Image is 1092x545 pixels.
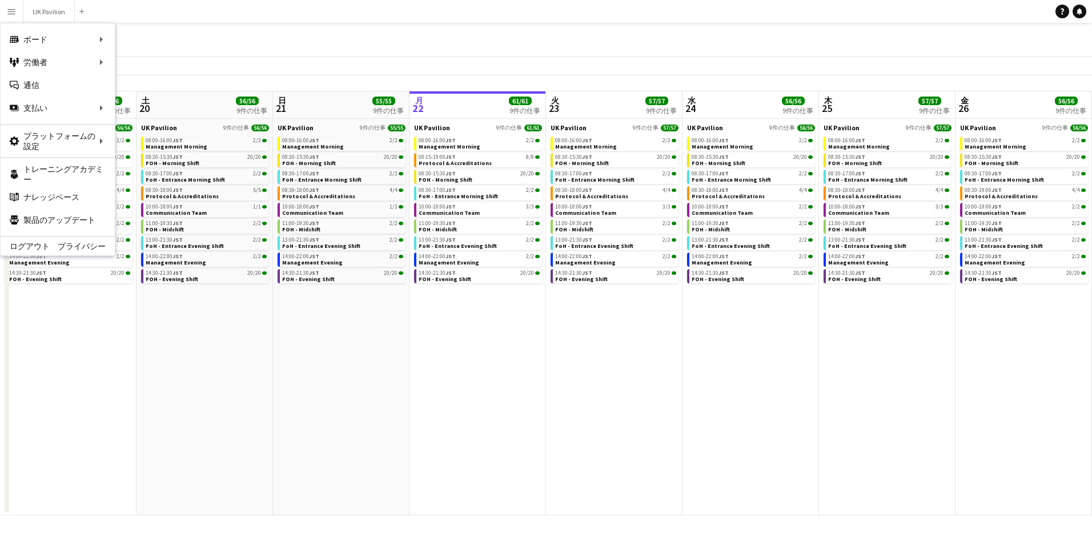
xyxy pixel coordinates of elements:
div: UK Pavilion9件の仕事56/5608:00-16:00JST2/2Management Morning08:30-15:30JST20/20FOH - Morning Shift08:... [687,123,815,286]
a: 14:00-22:00JST2/2Management Evening [282,253,403,266]
span: JST [582,137,592,144]
span: 10:00-18:00 [419,204,456,210]
a: 10:00-18:00JST3/3Communication Team [555,203,676,216]
span: 11:00-19:30 [282,221,319,226]
span: 08:00-16:00 [828,138,865,143]
span: UK Pavilion [414,123,450,132]
span: FOH - Morning Shift [146,159,199,167]
span: 2/2 [936,237,944,243]
span: 56/56 [251,125,269,131]
span: Protocol & Accreditations [555,193,628,200]
a: 11:00-19:30JST2/2FOH - Midshift [828,219,949,233]
span: 2/2 [799,237,807,243]
span: 4/4 [799,187,807,193]
span: FoH - Entrance Evening Shift [282,242,360,250]
a: 14:00-22:00JST2/2Management Evening [9,253,130,266]
span: 08:15-19:00 [419,154,456,160]
span: FoH - Entrance Evening Shift [828,242,906,250]
span: 2/2 [1072,171,1080,177]
a: 08:30-15:30JST20/20FOH - Morning Shift [692,153,813,166]
span: JST [991,186,1002,194]
span: 2/2 [799,221,807,226]
a: 08:30-17:00JST2/2FoH - Entrance Morning Shift [419,186,540,199]
a: 13:00-21:30JST2/2FoH - Entrance Evening Shift [555,236,676,249]
span: 2/2 [117,221,125,226]
a: トレーニングアカデミー [1,163,115,186]
span: 2/2 [526,187,534,193]
span: 08:30-15:30 [146,154,183,160]
span: JST [309,137,319,144]
span: 55/55 [388,125,406,131]
span: 20/20 [247,154,261,160]
span: JST [36,253,46,260]
span: 9件の仕事 [906,125,932,131]
span: 11:00-19:30 [419,221,456,226]
span: JST [309,170,319,177]
span: 10:00-18:00 [146,204,183,210]
span: FoH - Entrance Morning Shift [692,176,771,183]
span: JST [309,186,319,194]
span: Protocol & Accreditations [692,193,765,200]
span: 13:00-21:30 [555,237,592,243]
a: 10:00-18:00JST1/1Communication Team [282,203,403,216]
span: 08:30-17:00 [555,171,592,177]
a: プライバシー [58,242,115,251]
a: 08:30-15:30JST20/20FOH - Morning Shift [282,153,403,166]
a: 13:00-21:30JST2/2FoH - Entrance Evening Shift [692,236,813,249]
span: 08:30-18:00 [555,187,592,193]
span: 2/2 [526,138,534,143]
a: ナレッジベース [1,186,115,209]
span: JST [172,137,183,144]
span: 08:30-15:30 [828,154,865,160]
span: JST [991,137,1002,144]
span: JST [855,137,865,144]
div: UK Pavilion9件の仕事57/5708:00-16:00JST2/2Management Morning08:30-15:30JST20/20FOH - Morning Shift08:... [551,123,679,286]
a: UK Pavilion9件の仕事55/55 [278,123,406,132]
span: 56/56 [1070,125,1088,131]
a: 08:00-16:00JST2/2Management Morning [146,137,267,150]
span: Communication Team [965,209,1026,217]
span: Communication Team [282,209,343,217]
span: 2/2 [799,138,807,143]
span: FoH - Entrance Evening Shift [692,242,770,250]
span: 9件の仕事 [633,125,659,131]
span: 2/2 [390,237,398,243]
div: UK Pavilion9件の仕事61/6108:00-16:00JST2/2Management Morning08:15-19:00JST8/8Protocol & Accreditation... [414,123,542,286]
span: JST [855,236,865,243]
span: UK Pavilion [687,123,723,132]
span: 08:30-18:00 [828,187,865,193]
span: 2/2 [117,138,125,143]
a: 08:30-15:30JST20/20FOH - Morning Shift [828,153,949,166]
span: 13:00-21:30 [419,237,456,243]
span: JST [172,236,183,243]
span: JST [445,153,456,161]
span: 08:30-18:00 [282,187,319,193]
a: 10:00-18:00JST2/2Communication Team [692,203,813,216]
div: UK Pavilion9件の仕事55/5508:00-16:00JST2/2Management Morning08:30-15:30JST20/20FOH - Morning Shift08:... [278,123,406,286]
a: 11:00-19:30JST2/2FOH - Midshift [555,219,676,233]
span: JST [172,186,183,194]
a: 08:30-17:00JST2/2FoH - Entrance Morning Shift [828,170,949,183]
a: 08:30-15:30JST20/20FOH - Morning Shift [555,153,676,166]
a: UK Pavilion9件の仕事57/57 [551,123,679,132]
span: JST [309,219,319,227]
span: JST [445,137,456,144]
span: JST [582,186,592,194]
span: UK Pavilion [278,123,314,132]
span: 2/2 [936,171,944,177]
span: JST [445,219,456,227]
span: JST [445,203,456,210]
span: JST [582,170,592,177]
span: 2/2 [1072,138,1080,143]
span: JST [718,186,729,194]
span: 20/20 [793,154,807,160]
span: 08:30-19:00 [965,187,1002,193]
span: JST [718,137,729,144]
span: FOH - Morning Shift [965,159,1018,167]
span: JST [172,203,183,210]
span: 10:00-18:00 [282,204,319,210]
span: JST [172,153,183,161]
span: UK Pavilion [141,123,177,132]
span: 2/2 [663,171,671,177]
a: 13:00-21:30JST2/2FoH - Entrance Evening Shift [146,236,267,249]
